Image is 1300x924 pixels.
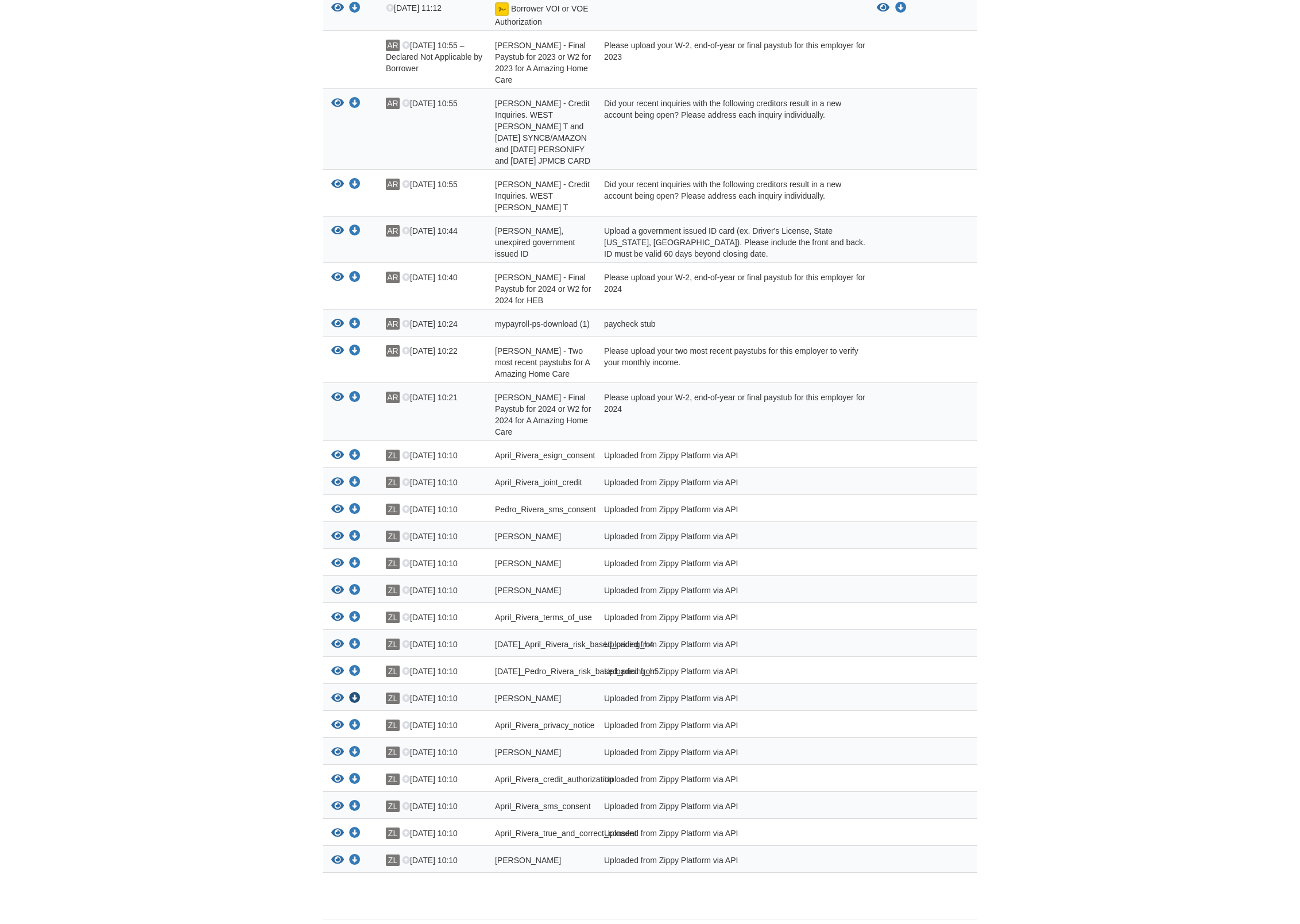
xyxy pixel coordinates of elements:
[386,801,400,812] span: ZL
[331,504,344,516] button: View Pedro_Rivera_sms_consent
[495,775,613,784] span: April_Rivera_credit_authorization
[331,450,344,462] button: View April_Rivera_esign_consent
[349,505,361,515] a: Download Pedro_Rivera_sms_consent
[349,451,361,461] a: Download April_Rivera_esign_consent
[595,392,868,438] div: Please upload your W-2, end-of-year or final paystub for this employer for 2024
[349,748,361,757] a: Download Pedro_Rivera_privacy_notice
[331,558,344,570] button: View Pedro_Rivera_credit_authorization
[595,450,868,465] div: Uploaded from Zippy Platform via API
[402,180,458,189] span: [DATE] 10:55
[331,272,344,284] button: View Pedro Rivera - Final Paystub for 2024 or W2 for 2024 for HEB
[386,272,400,283] span: AR
[595,693,868,708] div: Uploaded from Zippy Platform via API
[331,318,344,330] button: View mypayroll-ps-download (1)
[331,392,344,404] button: View April Rivera - Final Paystub for 2024 or W2 for 2024 for A Amazing Home Care
[595,272,868,306] div: Please upload your W-2, end-of-year or final paystub for this employer for 2024
[331,98,344,110] button: View April Rivera - Credit Inquiries. WEST FINAN T and 9/12/25 SYNCB/AMAZON and 9/10/25 PERSONIFY...
[402,505,458,514] span: [DATE] 10:10
[402,829,458,838] span: [DATE] 10:10
[402,640,458,649] span: [DATE] 10:10
[349,227,361,236] a: Download April Rivera - Valid, unexpired government issued ID
[402,586,458,595] span: [DATE] 10:10
[877,2,889,14] button: View Borrower VOI or VOE Authorization
[495,721,595,730] span: April_Rivera_privacy_notice
[495,319,590,328] span: mypayroll-ps-download (1)
[386,666,400,677] span: ZL
[386,225,400,237] span: AR
[595,477,868,492] div: Uploaded from Zippy Platform via API
[349,775,361,784] a: Download April_Rivera_credit_authorization
[495,802,591,811] span: April_Rivera_sms_consent
[495,640,653,649] span: [DATE]_April_Rivera_risk_based_pricing_h4
[595,855,868,869] div: Uploaded from Zippy Platform via API
[402,559,458,568] span: [DATE] 10:10
[495,273,591,305] span: [PERSON_NAME] - Final Paystub for 2024 or W2 for 2024 for HEB
[402,856,458,865] span: [DATE] 10:10
[495,346,590,378] span: [PERSON_NAME] - Two most recent paystubs for A Amazing Home Care
[386,558,400,569] span: ZL
[386,855,400,866] span: ZL
[402,226,458,235] span: [DATE] 10:44
[349,4,361,13] a: Download Borrower VOI or VOE Authorization
[595,225,868,260] div: Upload a government issued ID card (ex. Driver's License, State [US_STATE], [GEOGRAPHIC_DATA]). P...
[331,855,344,867] button: View Pedro_Rivera_esign_consent
[349,694,361,703] a: Download Pedro_Rivera_joint_credit
[331,345,344,357] button: View April Rivera - Two most recent paystubs for A Amazing Home Care
[331,747,344,759] button: View Pedro_Rivera_privacy_notice
[349,393,361,403] a: Download April Rivera - Final Paystub for 2024 or W2 for 2024 for A Amazing Home Care
[495,748,561,757] span: [PERSON_NAME]
[349,586,361,596] a: Download Pedro_Rivera_terms_of_use
[595,639,868,654] div: Uploaded from Zippy Platform via API
[349,99,361,109] a: Download April Rivera - Credit Inquiries. WEST FINAN T and 9/12/25 SYNCB/AMAZON and 9/10/25 PERSO...
[386,179,400,190] span: AR
[386,41,482,73] span: [DATE] 10:55 – Declared Not Applicable by Borrower
[595,179,868,213] div: Did your recent inquiries with the following creditors result in a new account being open? Please...
[595,666,868,681] div: Uploaded from Zippy Platform via API
[495,532,561,541] span: [PERSON_NAME]
[402,802,458,811] span: [DATE] 10:10
[349,856,361,865] a: Download Pedro_Rivera_esign_consent
[386,3,442,13] span: [DATE] 11:12
[386,98,400,109] span: AR
[386,585,400,596] span: ZL
[495,694,561,703] span: [PERSON_NAME]
[402,451,458,460] span: [DATE] 10:10
[331,612,344,624] button: View April_Rivera_terms_of_use
[595,801,868,815] div: Uploaded from Zippy Platform via API
[402,99,458,108] span: [DATE] 10:55
[331,585,344,597] button: View Pedro_Rivera_terms_of_use
[349,532,361,542] a: Download Pedro_Rivera_true_and_correct_consent
[331,179,344,191] button: View Pedro Rivera - Credit Inquiries. WEST FINAN T
[595,612,868,627] div: Uploaded from Zippy Platform via API
[386,747,400,758] span: ZL
[331,225,344,237] button: View April Rivera - Valid, unexpired government issued ID
[386,392,400,403] span: AR
[402,694,458,703] span: [DATE] 10:10
[402,667,458,676] span: [DATE] 10:10
[595,318,868,333] div: paycheck stub
[495,586,561,595] span: [PERSON_NAME]
[495,2,509,16] img: Document fully signed
[386,477,400,488] span: ZL
[595,345,868,380] div: Please upload your two most recent paystubs for this employer to verify your monthly income.
[386,450,400,461] span: ZL
[331,2,344,14] button: View Borrower VOI or VOE Authorization
[495,226,575,258] span: [PERSON_NAME], unexpired government issued ID
[331,666,344,678] button: View 10-01-2025_Pedro_Rivera_risk_based_pricing_h5
[402,775,458,784] span: [DATE] 10:10
[349,802,361,811] a: Download April_Rivera_sms_consent
[386,693,400,704] span: ZL
[386,531,400,542] span: ZL
[349,559,361,569] a: Download Pedro_Rivera_credit_authorization
[495,505,596,514] span: Pedro_Rivera_sms_consent
[595,558,868,573] div: Uploaded from Zippy Platform via API
[495,451,595,460] span: April_Rivera_esign_consent
[349,320,361,329] a: Download mypayroll-ps-download (1)
[349,667,361,676] a: Download 10-01-2025_Pedro_Rivera_risk_based_pricing_h5
[495,4,588,26] span: Borrower VOI or VOE Authorization
[386,318,400,330] span: AR
[595,40,868,86] div: Please upload your W-2, end-of-year or final paystub for this employer for 2023
[331,531,344,543] button: View Pedro_Rivera_true_and_correct_consent
[331,693,344,705] button: View Pedro_Rivera_joint_credit
[331,801,344,813] button: View April_Rivera_sms_consent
